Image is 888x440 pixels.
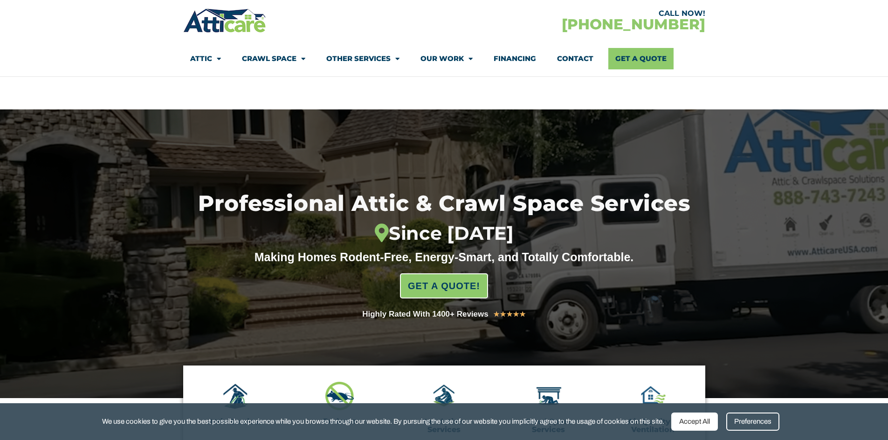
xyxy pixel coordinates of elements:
[147,192,740,244] h1: Professional Attic & Crawl Space Services
[400,273,488,298] a: GET A QUOTE!
[513,308,519,320] i: ★
[420,48,473,69] a: Our Work
[242,48,305,69] a: Crawl Space
[362,308,489,321] div: Highly Rated With 1400+ Reviews
[493,308,526,320] div: 5/5
[444,10,705,17] div: CALL NOW!
[506,308,513,320] i: ★
[147,222,740,244] div: Since [DATE]
[5,272,154,412] iframe: Chat Invitation
[190,48,698,69] nav: Menu
[500,308,506,320] i: ★
[493,308,500,320] i: ★
[408,277,480,295] span: GET A QUOTE!
[671,413,718,431] div: Accept All
[237,250,652,264] div: Making Homes Rodent-Free, Energy-Smart, and Totally Comfortable.
[557,48,593,69] a: Contact
[190,48,221,69] a: Attic
[326,48,399,69] a: Other Services
[494,48,536,69] a: Financing
[726,413,779,431] div: Preferences
[519,308,526,320] i: ★
[102,416,664,427] span: We use cookies to give you the best possible experience while you browse through our website. By ...
[608,48,674,69] a: Get A Quote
